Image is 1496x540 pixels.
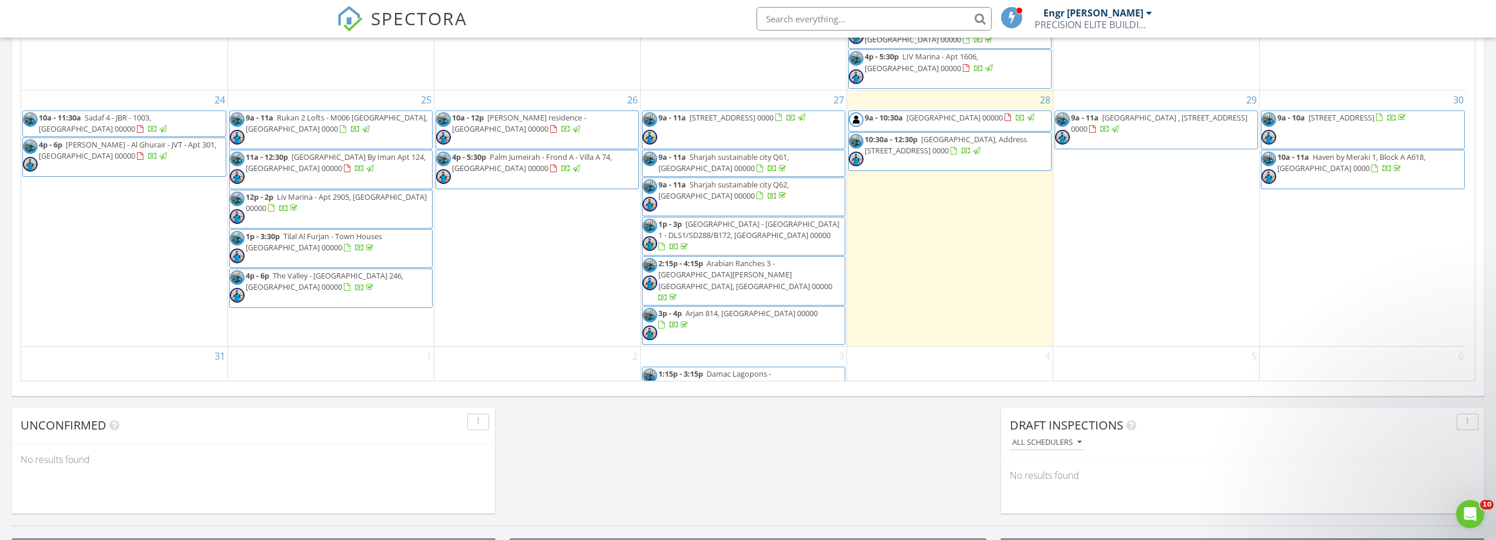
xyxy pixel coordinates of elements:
img: whatsapp_image_20250707_at_11.08.19_am.jpeg [230,192,245,206]
img: whatsapp_image_20250426_at_15.23.14.jpeg [849,152,864,166]
a: 10a - 12p [PERSON_NAME] residence - [GEOGRAPHIC_DATA] 00000 [436,110,639,149]
td: Go to August 28, 2025 [847,90,1053,347]
img: whatsapp_image_20250426_at_15.23.14.jpeg [230,169,245,184]
img: whatsapp_image_20250426_at_15.23.14.jpeg [1261,169,1276,184]
a: 1p - 3p [GEOGRAPHIC_DATA] - [GEOGRAPHIC_DATA] 1 - DLS1/SD288/B172, [GEOGRAPHIC_DATA] 00000 [642,217,845,256]
a: 4p - 6p [PERSON_NAME] - Al Ghurair - JVT - Apt 301, [GEOGRAPHIC_DATA] 00000 [39,139,216,161]
iframe: Intercom notifications message [1261,426,1496,508]
img: whatsapp_image_20250426_at_15.23.14.jpeg [230,249,245,263]
img: whatsapp_image_20250707_at_11.08.19_am.jpeg [642,258,657,273]
a: 9a - 11a [GEOGRAPHIC_DATA] , [STREET_ADDRESS] 0000 [1071,112,1247,134]
span: Damac Lagopons - [GEOGRAPHIC_DATA] 1 - DLS1/SD265/B149, [GEOGRAPHIC_DATA] 00000 [658,368,808,401]
a: 9a - 10:30a [GEOGRAPHIC_DATA] 00000 [865,112,1036,123]
a: 2:15p - 4:15p Arabian Ranches 3 - [GEOGRAPHIC_DATA][PERSON_NAME][GEOGRAPHIC_DATA], [GEOGRAPHIC_DA... [642,256,845,306]
a: Go to September 1, 2025 [424,347,434,365]
span: 4p - 6p [246,270,269,281]
a: 9a - 11a [GEOGRAPHIC_DATA] , [STREET_ADDRESS] 0000 [1055,110,1258,149]
a: Go to September 5, 2025 [1249,347,1259,365]
span: 4p - 5:30p [865,51,899,62]
a: Go to August 26, 2025 [625,90,640,109]
a: 3p - 4p Arjan 814, [GEOGRAPHIC_DATA] 00000 [642,306,845,345]
td: Go to August 24, 2025 [21,90,227,347]
a: Go to August 24, 2025 [212,90,227,109]
div: All schedulers [1012,438,1082,447]
img: whatsapp_image_20250426_at_15.23.14.jpeg [23,157,38,172]
td: Go to August 30, 2025 [1260,90,1466,347]
img: whatsapp_image_20250426_at_15.23.14.jpeg [1261,130,1276,145]
span: 9a - 11a [658,179,686,190]
span: [STREET_ADDRESS] [1308,112,1374,123]
span: Haven by Meraki 1, Block A A618, [GEOGRAPHIC_DATA] 0000 [1277,152,1425,173]
iframe: Intercom live chat [1456,500,1484,528]
span: [GEOGRAPHIC_DATA], Address [STREET_ADDRESS] 0000 [865,134,1027,156]
img: whatsapp_image_20250426_at_15.23.14.jpeg [642,326,657,340]
span: 9a - 11a [658,112,686,123]
td: Go to September 4, 2025 [847,347,1053,407]
a: Go to August 25, 2025 [419,90,434,109]
a: 1p - 3:30p Tilal Al Furjan - Town Houses [GEOGRAPHIC_DATA] 00000 [246,231,382,253]
span: [GEOGRAPHIC_DATA] By Iman Apt 124, [GEOGRAPHIC_DATA] 00000 [246,152,426,173]
a: 1p - 3:30p Tilal Al Furjan - Town Houses [GEOGRAPHIC_DATA] 00000 [229,229,433,268]
span: Palm Jumeirah - Frond A - Villa A 74, [GEOGRAPHIC_DATA] 00000 [452,152,612,173]
span: Sadaf 4 - JBR - 1003, [GEOGRAPHIC_DATA] 00000 [39,112,151,134]
div: Engr [PERSON_NAME] [1043,7,1143,19]
span: 1p - 3:30p [246,231,280,242]
span: Draft Inspections [1010,417,1123,433]
span: 4p - 6p [39,139,62,150]
a: 12p - 2p Liv Marina - Apt 2905, [GEOGRAPHIC_DATA] 00000 [229,190,433,229]
img: whatsapp_image_20250707_at_11.08.19_am.jpeg [849,134,864,149]
a: 4p - 5:30p LIV Marina - Apt 1606, [GEOGRAPHIC_DATA] 00000 [848,49,1052,88]
span: Sharjah sustainable city Q61, [GEOGRAPHIC_DATA] 00000 [658,152,789,173]
span: 10a - 11a [1277,152,1309,162]
a: Go to September 2, 2025 [630,347,640,365]
span: [GEOGRAPHIC_DATA] , [STREET_ADDRESS] 0000 [1071,112,1247,134]
span: Tilal Al Furjan - Town Houses [GEOGRAPHIC_DATA] 00000 [246,231,382,253]
a: 2:15p - 4:15p Arabian Ranches 3 - [GEOGRAPHIC_DATA][PERSON_NAME][GEOGRAPHIC_DATA], [GEOGRAPHIC_DA... [658,258,832,303]
a: Go to August 27, 2025 [831,90,846,109]
span: 10a - 11:30a [39,112,81,123]
img: whatsapp_image_20250426_at_15.23.14.jpeg [849,69,864,84]
img: whatsapp_image_20250707_at_11.08.19_am.jpeg [23,112,38,127]
span: 10a - 12p [452,112,484,123]
img: whatsapp_image_20250426_at_15.23.14.jpeg [642,276,657,290]
span: 9a - 11a [1071,112,1099,123]
a: 9a - 11a [STREET_ADDRESS] 0000 [642,110,845,149]
span: 12p - 2p [246,192,273,202]
span: 10 [1480,500,1494,509]
span: [STREET_ADDRESS] 0000 [690,112,774,123]
a: 4p - 5:30p LIV Marina - Apt 1606, [GEOGRAPHIC_DATA] 00000 [865,51,995,73]
span: 1:15p - 3:15p [658,368,703,379]
a: Go to August 29, 2025 [1244,90,1259,109]
img: whatsapp_image_20250707_at_11.08.19_am.jpeg [230,231,245,246]
img: whatsapp_image_20250426_at_15.23.14.jpeg [436,169,451,184]
a: 11a - 12:30p [GEOGRAPHIC_DATA] By Iman Apt 124, [GEOGRAPHIC_DATA] 00000 [246,152,426,173]
img: whatsapp_image_20250707_at_11.08.19_am.jpeg [230,270,245,285]
img: istockphoto1332100919612x612.jpg [849,112,864,127]
span: LIV Marina - Apt 1606, [GEOGRAPHIC_DATA] 00000 [865,51,978,73]
span: 9a - 10a [1277,112,1305,123]
a: 11a - 12:30p [GEOGRAPHIC_DATA] By Iman Apt 124, [GEOGRAPHIC_DATA] 00000 [229,150,433,189]
td: Go to August 31, 2025 [21,347,227,407]
a: 10:30a - 12:30p [GEOGRAPHIC_DATA], Address [STREET_ADDRESS] 0000 [865,134,1027,156]
a: 10a - 11:30a Sadaf 4 - JBR - 1003, [GEOGRAPHIC_DATA] 00000 [39,112,169,134]
a: 9a - 11a Rukan 2 Lofts - M006 [GEOGRAPHIC_DATA], [GEOGRAPHIC_DATA] 0000 [246,112,427,134]
a: 10a - 12p [PERSON_NAME] residence - [GEOGRAPHIC_DATA] 00000 [452,112,586,134]
img: whatsapp_image_20250426_at_15.23.14.jpeg [642,236,657,251]
img: whatsapp_image_20250707_at_11.08.19_am.jpeg [642,152,657,166]
td: Go to September 5, 2025 [1053,347,1260,407]
img: whatsapp_image_20250707_at_11.08.19_am.jpeg [436,152,451,166]
a: 1:15p - 3:15p Damac Lagopons - [GEOGRAPHIC_DATA] 1 - DLS1/SD265/B149, [GEOGRAPHIC_DATA] 00000 [642,367,845,405]
img: whatsapp_image_20250707_at_11.08.19_am.jpeg [1261,152,1276,166]
span: Arjan 814, [GEOGRAPHIC_DATA] 00000 [685,308,818,318]
a: 9a - 11a Sharjah sustainable city Q61, [GEOGRAPHIC_DATA] 00000 [642,150,845,176]
img: whatsapp_image_20250707_at_11.08.19_am.jpeg [1261,112,1276,127]
img: whatsapp_image_20250707_at_11.08.19_am.jpeg [642,112,657,127]
td: Go to September 3, 2025 [640,347,846,407]
a: 1:15p - 3:15p Damac Lagopons - [GEOGRAPHIC_DATA] 1 - DLS1/SD265/B149, [GEOGRAPHIC_DATA] 00000 [658,368,808,401]
a: Go to September 4, 2025 [1043,347,1053,365]
img: whatsapp_image_20250426_at_15.23.14.jpeg [642,197,657,212]
span: 3p - 4p [658,308,682,318]
a: Go to September 6, 2025 [1456,347,1466,365]
a: 1p - 3p [GEOGRAPHIC_DATA] - [GEOGRAPHIC_DATA] 1 - DLS1/SD288/B172, [GEOGRAPHIC_DATA] 00000 [658,219,839,251]
div: No results found [12,444,495,475]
